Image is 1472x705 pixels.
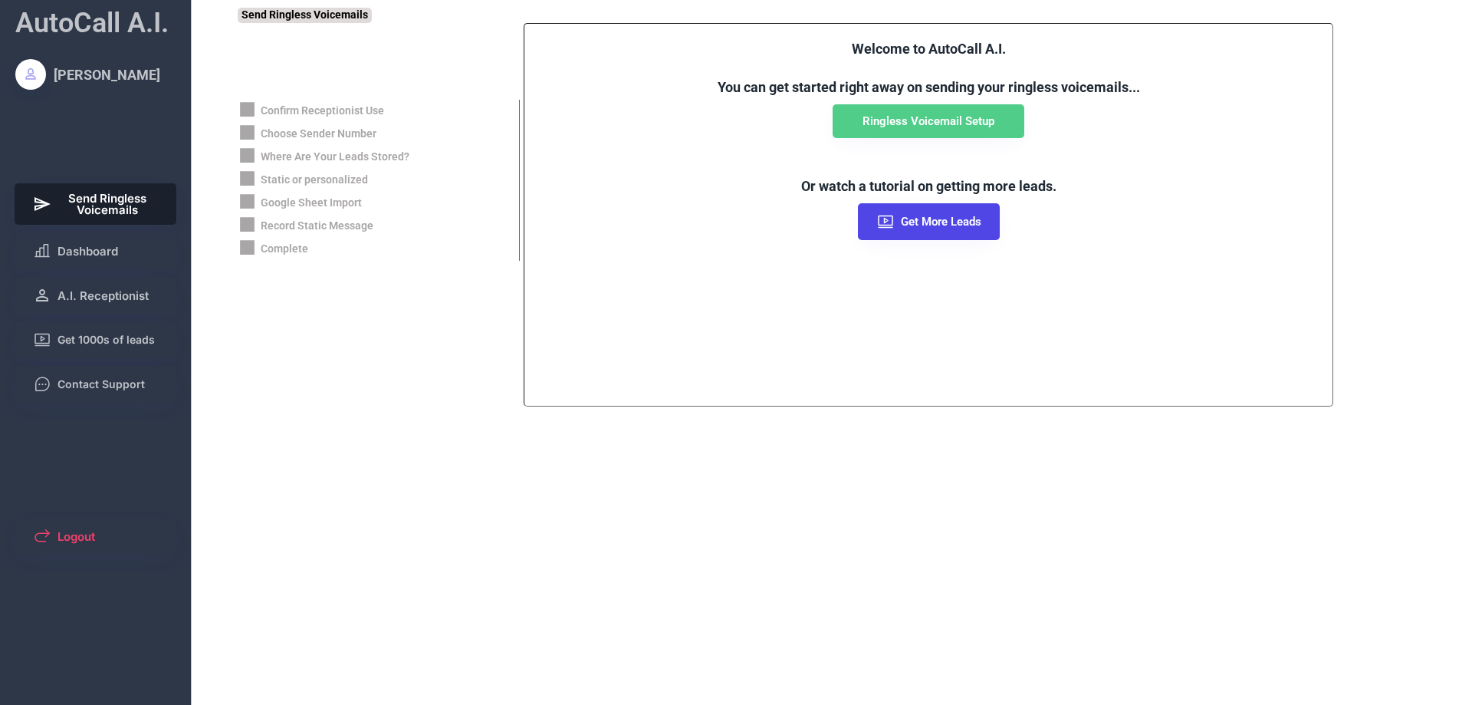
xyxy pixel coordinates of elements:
div: Record Static Message [261,219,373,234]
div: Confirm Receptionist Use [261,104,384,119]
button: Ringless Voicemail Setup [833,104,1024,138]
div: Static or personalized [261,173,368,188]
button: Logout [15,518,177,555]
button: Contact Support [15,366,177,403]
span: Logout [58,531,95,542]
div: Google Sheet Import [261,196,362,211]
button: Dashboard [15,232,177,269]
span: Get 1000s of leads [58,334,155,345]
button: Get 1000s of leads [15,321,177,358]
span: Contact Support [58,379,145,390]
div: Send Ringless Voicemails [238,8,372,23]
span: Get More Leads [901,216,981,228]
button: Send Ringless Voicemails [15,183,177,225]
span: Send Ringless Voicemails [58,193,159,216]
button: A.I. Receptionist [15,277,177,314]
div: Complete [261,242,308,257]
div: Where Are Your Leads Stored? [261,150,409,165]
div: AutoCall A.I. [15,4,169,42]
font: Or watch a tutorial on getting more leads. [801,178,1056,194]
span: Dashboard [58,245,118,257]
div: Choose Sender Number [261,127,376,142]
div: [PERSON_NAME] [54,65,160,84]
font: Welcome to AutoCall A.I. You can get started right away on sending your ringless voicemails... [718,41,1140,95]
span: A.I. Receptionist [58,290,149,301]
button: Get More Leads [858,203,1000,240]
